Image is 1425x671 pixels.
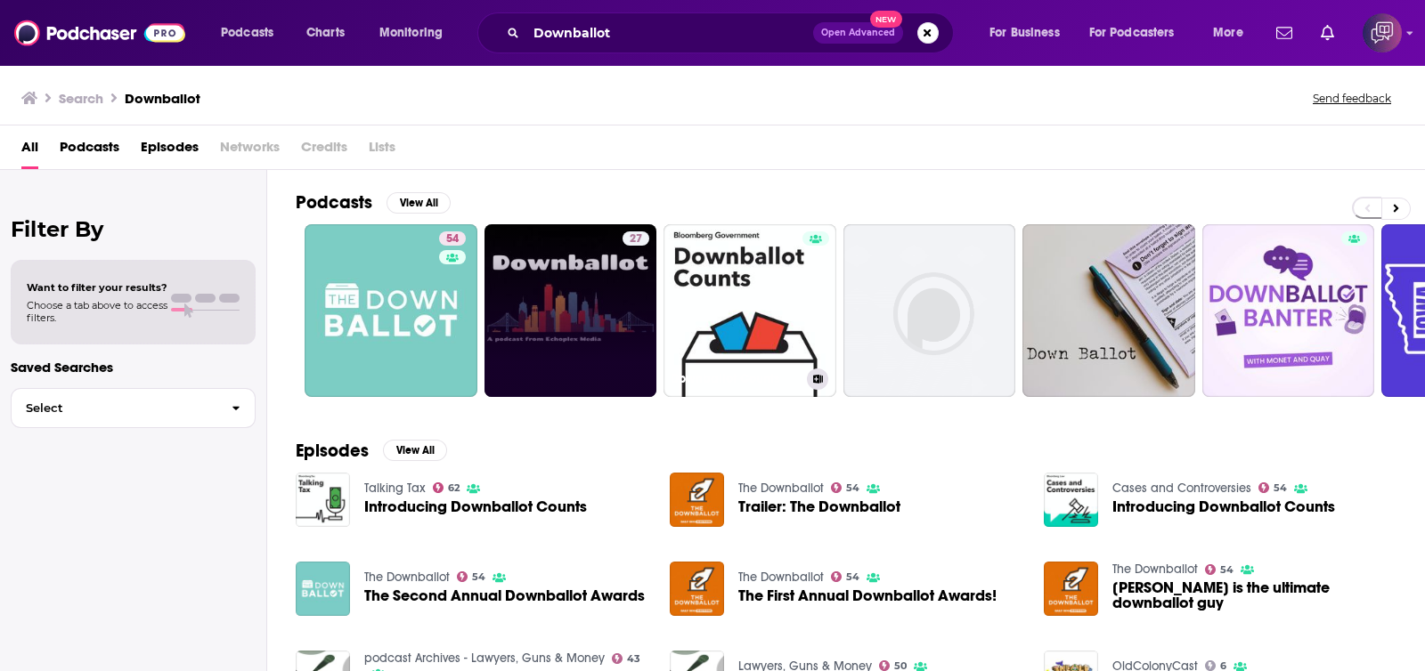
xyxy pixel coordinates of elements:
[1363,13,1402,53] img: User Profile
[989,20,1060,45] span: For Business
[27,281,167,294] span: Want to filter your results?
[1112,580,1396,610] a: Tim Walz is the ultimate downballot guy
[296,562,350,616] img: The Second Annual Downballot Awards
[738,570,824,585] a: The Downballot
[846,573,859,581] span: 54
[1201,19,1266,47] button: open menu
[1112,580,1396,610] span: [PERSON_NAME] is the ultimate downballot guy
[526,19,813,47] input: Search podcasts, credits, & more...
[831,482,860,493] a: 54
[364,651,605,666] a: podcast Archives - Lawyers, Guns & Money
[446,230,459,248] span: 54
[364,588,645,603] a: The Second Annual Downballot Awards
[221,20,273,45] span: Podcasts
[1363,13,1402,53] span: Logged in as corioliscompany
[296,473,350,527] img: Introducing Downballot Counts
[630,230,642,248] span: 27
[301,133,347,169] span: Credits
[1089,20,1175,45] span: For Podcasters
[1044,473,1098,527] img: Introducing Downballot Counts
[306,20,345,45] span: Charts
[879,660,908,671] a: 50
[387,192,451,214] button: View All
[433,482,460,493] a: 62
[1078,19,1201,47] button: open menu
[494,12,971,53] div: Search podcasts, credits, & more...
[295,19,355,47] a: Charts
[1213,20,1243,45] span: More
[21,133,38,169] a: All
[894,662,907,670] span: 50
[821,28,895,37] span: Open Advanced
[14,16,185,50] img: Podchaser - Follow, Share and Rate Podcasts
[1258,482,1288,493] a: 54
[484,224,657,397] a: 27
[11,216,256,242] h2: Filter By
[623,231,649,246] a: 27
[367,19,466,47] button: open menu
[11,388,256,428] button: Select
[977,19,1082,47] button: open menu
[1205,564,1234,575] a: 54
[383,440,447,461] button: View All
[1274,484,1287,492] span: 54
[141,133,199,169] a: Episodes
[1205,660,1227,671] a: 6
[220,133,280,169] span: Networks
[296,440,447,462] a: EpisodesView All
[664,224,836,397] a: Downballot Counts
[472,573,485,581] span: 54
[296,191,372,214] h2: Podcasts
[738,499,900,514] a: Trailer: The Downballot
[364,481,426,496] a: Talking Tax
[1044,562,1098,616] img: Tim Walz is the ultimate downballot guy
[59,90,103,107] h3: Search
[831,571,860,582] a: 54
[439,231,466,246] a: 54
[738,481,824,496] a: The Downballot
[457,571,486,582] a: 54
[12,402,217,414] span: Select
[1112,499,1335,514] a: Introducing Downballot Counts
[208,19,297,47] button: open menu
[1112,481,1251,496] a: Cases and Controversies
[627,655,640,663] span: 43
[1314,18,1341,48] a: Show notifications dropdown
[305,224,477,397] a: 54
[671,371,800,386] h3: Downballot Counts
[1112,562,1198,577] a: The Downballot
[670,562,724,616] img: The First Annual Downballot Awards!
[60,133,119,169] a: Podcasts
[1220,566,1234,574] span: 54
[846,484,859,492] span: 54
[1307,91,1396,106] button: Send feedback
[296,191,451,214] a: PodcastsView All
[364,499,587,514] a: Introducing Downballot Counts
[870,11,902,28] span: New
[448,484,460,492] span: 62
[379,20,443,45] span: Monitoring
[670,473,724,527] img: Trailer: The Downballot
[11,359,256,376] p: Saved Searches
[369,133,395,169] span: Lists
[612,653,641,664] a: 43
[27,299,167,324] span: Choose a tab above to access filters.
[813,22,903,44] button: Open AdvancedNew
[1220,662,1226,670] span: 6
[738,588,997,603] span: The First Annual Downballot Awards!
[1269,18,1299,48] a: Show notifications dropdown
